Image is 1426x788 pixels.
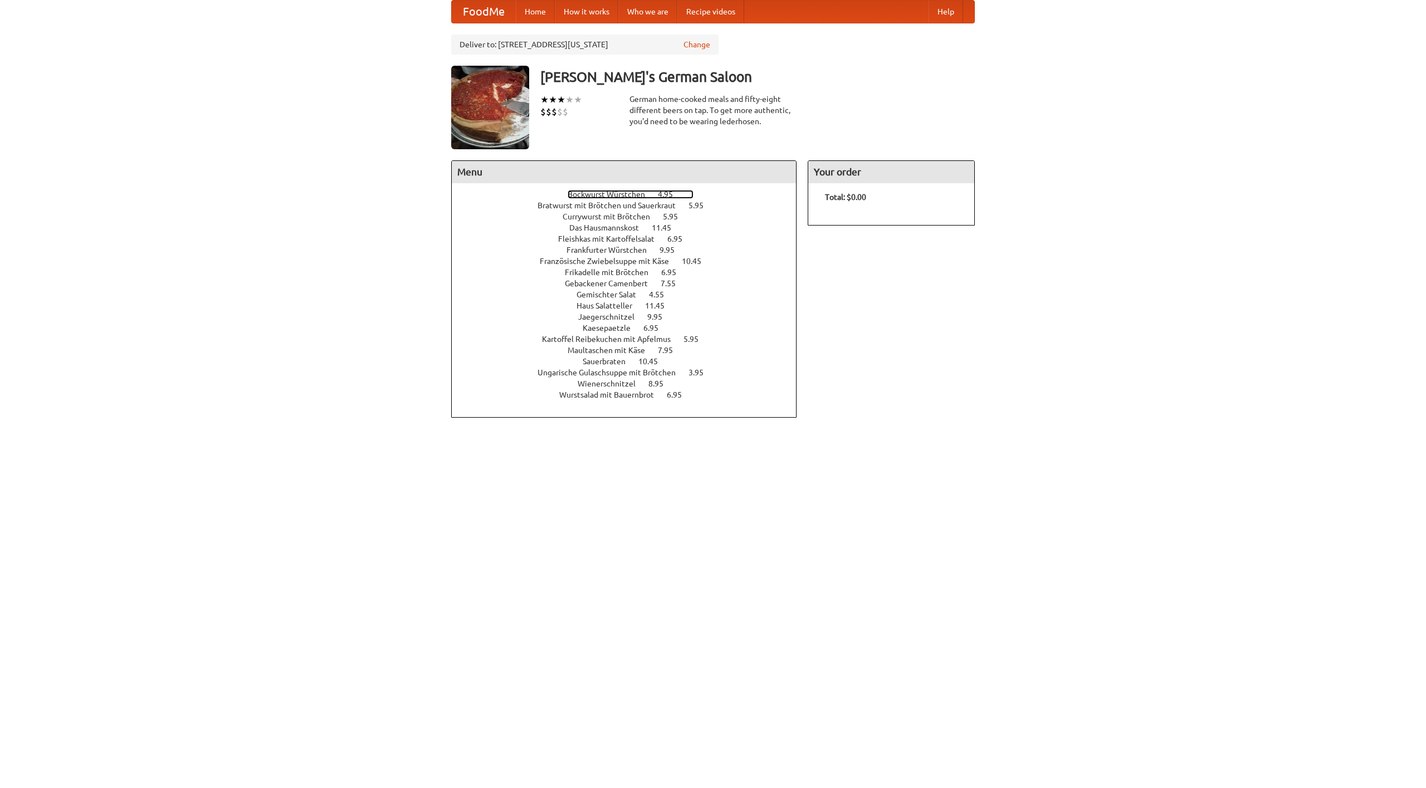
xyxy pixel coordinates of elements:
[929,1,963,23] a: Help
[638,357,669,366] span: 10.45
[577,301,685,310] a: Haus Salatteller 11.45
[542,335,719,344] a: Kartoffel Reibekuchen mit Apfelmus 5.95
[569,223,650,232] span: Das Hausmannskost
[661,268,687,277] span: 6.95
[808,161,974,183] h4: Your order
[574,94,582,106] li: ★
[667,234,694,243] span: 6.95
[558,234,666,243] span: Fleishkas mit Kartoffelsalat
[516,1,555,23] a: Home
[538,368,724,377] a: Ungarische Gulaschsuppe mit Brötchen 3.95
[451,66,529,149] img: angular.jpg
[567,246,695,254] a: Frankfurter Würstchen 9.95
[652,223,682,232] span: 11.45
[563,212,661,221] span: Currywurst mit Brötchen
[540,66,975,88] h3: [PERSON_NAME]'s German Saloon
[583,357,637,366] span: Sauerbraten
[577,301,643,310] span: Haus Salatteller
[567,246,658,254] span: Frankfurter Würstchen
[563,106,568,118] li: $
[546,106,551,118] li: $
[568,346,656,355] span: Maultaschen mit Käse
[682,257,712,266] span: 10.45
[565,268,697,277] a: Frikadelle mit Brötchen 6.95
[555,1,618,23] a: How it works
[649,290,675,299] span: 4.55
[559,390,702,399] a: Wurstsalad mit Bauernbrot 6.95
[663,212,689,221] span: 5.95
[540,94,549,106] li: ★
[538,201,724,210] a: Bratwurst mit Brötchen und Sauerkraut 5.95
[538,368,687,377] span: Ungarische Gulaschsuppe mit Brötchen
[542,335,682,344] span: Kartoffel Reibekuchen mit Apfelmus
[658,190,684,199] span: 4.95
[578,379,647,388] span: Wienerschnitzel
[557,94,565,106] li: ★
[565,279,696,288] a: Gebackener Camenbert 7.55
[578,379,684,388] a: Wienerschnitzel 8.95
[565,268,660,277] span: Frikadelle mit Brötchen
[667,390,693,399] span: 6.95
[568,346,694,355] a: Maultaschen mit Käse 7.95
[568,190,656,199] span: Bockwurst Würstchen
[538,201,687,210] span: Bratwurst mit Brötchen und Sauerkraut
[540,106,546,118] li: $
[683,335,710,344] span: 5.95
[452,1,516,23] a: FoodMe
[557,106,563,118] li: $
[661,279,687,288] span: 7.55
[658,346,684,355] span: 7.95
[645,301,676,310] span: 11.45
[578,312,646,321] span: Jaegerschnitzel
[583,357,678,366] a: Sauerbraten 10.45
[540,257,722,266] a: Französische Zwiebelsuppe mit Käse 10.45
[648,379,675,388] span: 8.95
[563,212,699,221] a: Currywurst mit Brötchen 5.95
[558,234,703,243] a: Fleishkas mit Kartoffelsalat 6.95
[688,368,715,377] span: 3.95
[559,390,665,399] span: Wurstsalad mit Bauernbrot
[569,223,692,232] a: Das Hausmannskost 11.45
[568,190,694,199] a: Bockwurst Würstchen 4.95
[825,193,866,202] b: Total: $0.00
[577,290,685,299] a: Gemischter Salat 4.55
[660,246,686,254] span: 9.95
[583,324,642,332] span: Kaesepaetzle
[647,312,673,321] span: 9.95
[583,324,679,332] a: Kaesepaetzle 6.95
[629,94,797,127] div: German home-cooked meals and fifty-eight different beers on tap. To get more authentic, you'd nee...
[565,279,659,288] span: Gebackener Camenbert
[578,312,683,321] a: Jaegerschnitzel 9.95
[549,94,557,106] li: ★
[551,106,557,118] li: $
[677,1,744,23] a: Recipe videos
[618,1,677,23] a: Who we are
[577,290,647,299] span: Gemischter Salat
[452,161,796,183] h4: Menu
[688,201,715,210] span: 5.95
[451,35,719,55] div: Deliver to: [STREET_ADDRESS][US_STATE]
[540,257,680,266] span: Französische Zwiebelsuppe mit Käse
[643,324,670,332] span: 6.95
[683,39,710,50] a: Change
[565,94,574,106] li: ★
